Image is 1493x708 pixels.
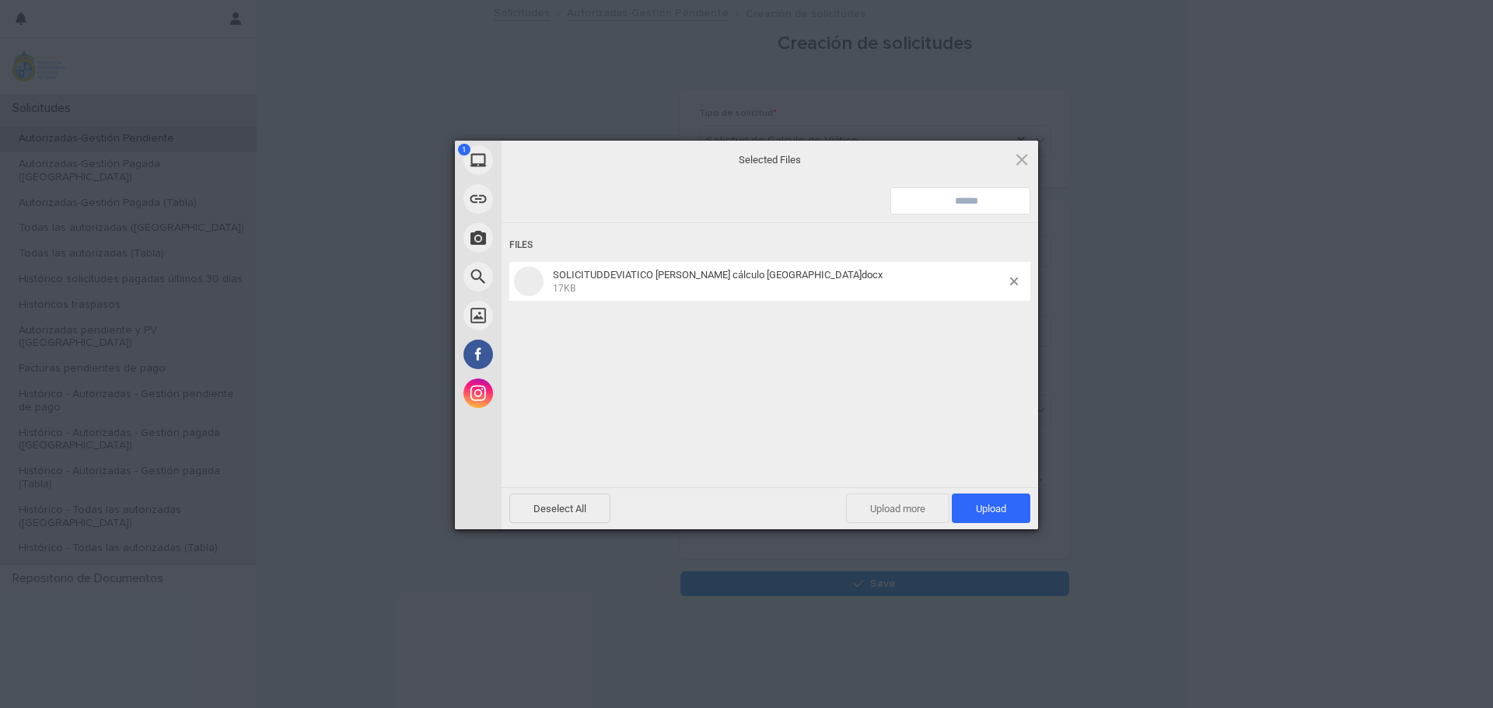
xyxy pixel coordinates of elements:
span: 1 [458,144,470,155]
div: Unsplash [455,296,642,335]
div: Files [509,231,1030,260]
span: Click here or hit ESC to close picker [1013,151,1030,168]
span: Upload [976,503,1006,514]
div: Web Search [455,257,642,296]
div: Link (URL) [455,180,642,218]
span: Upload more [846,494,949,523]
span: SOLICITUDDEVIATICO [PERSON_NAME] cálculo [GEOGRAPHIC_DATA]docx [553,269,883,281]
span: 17KB [553,283,575,294]
div: Instagram [455,374,642,413]
span: Upload [952,494,1030,523]
div: Facebook [455,335,642,374]
span: Deselect All [509,494,610,523]
span: SOLICITUDDEVIATICO D. Cosmelli cálculo Sudáfrica.docx [548,269,1010,295]
div: Take Photo [455,218,642,257]
span: Selected Files [614,152,925,166]
div: My Device [455,141,642,180]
